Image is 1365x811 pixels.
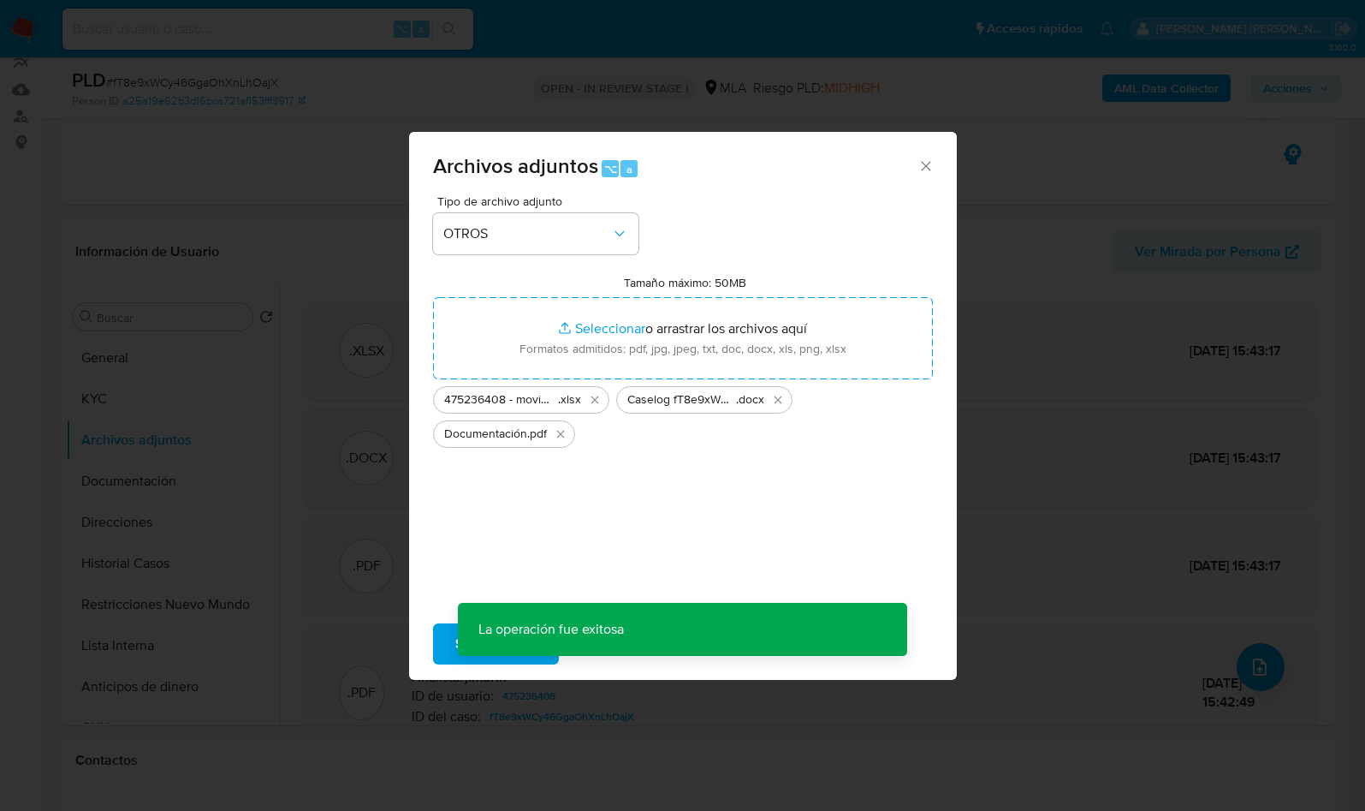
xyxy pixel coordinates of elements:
[433,151,598,181] span: Archivos adjuntos
[433,379,933,448] ul: Archivos seleccionados
[768,390,788,410] button: Eliminar Caselog fT8e9xWCy46GgaOhXnLhOajX_2025_09_18_11_45_02.docx
[627,391,736,408] span: Caselog fT8e9xWCy46GgaOhXnLhOajX_2025_09_18_11_45_02
[558,391,581,408] span: .xlsx
[437,195,643,207] span: Tipo de archivo adjunto
[917,158,933,173] button: Cerrar
[433,213,638,254] button: OTROS
[444,391,558,408] span: 475236408 - movimientos
[624,275,746,290] label: Tamaño máximo: 50MB
[455,625,537,663] span: Subir archivo
[736,391,764,408] span: .docx
[585,390,605,410] button: Eliminar 475236408 - movimientos.xlsx
[626,161,632,177] span: a
[458,603,644,656] p: La operación fue exitosa
[444,426,527,443] span: Documentación
[527,426,547,443] span: .pdf
[588,625,644,663] span: Cancelar
[443,225,611,242] span: OTROS
[604,161,617,177] span: ⌥
[433,623,559,665] button: Subir archivo
[550,424,571,444] button: Eliminar Documentación.pdf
